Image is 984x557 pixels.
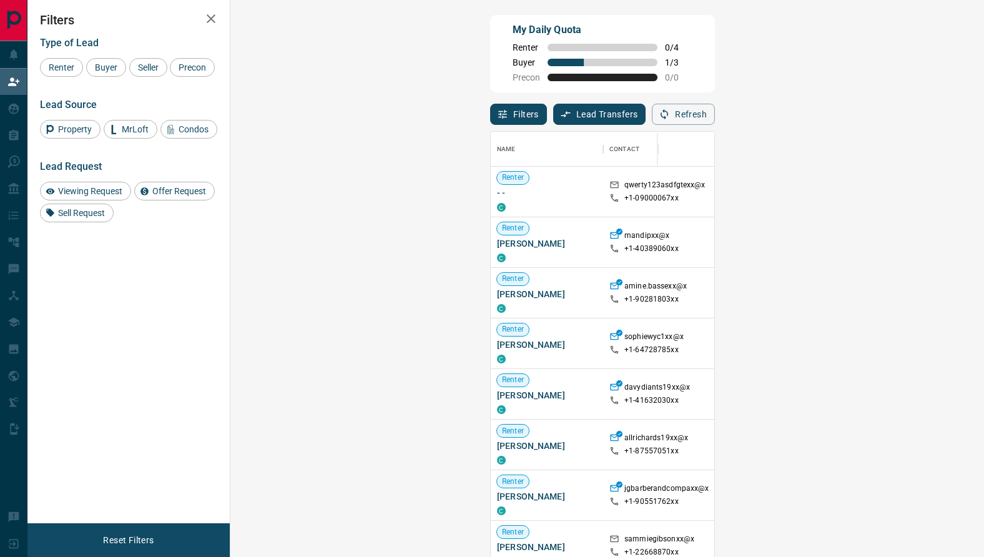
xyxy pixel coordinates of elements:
div: Seller [129,58,167,77]
span: Condos [174,124,213,134]
div: condos.ca [497,355,506,363]
div: Contact [603,132,703,167]
p: sophiewyc1xx@x [624,332,684,345]
p: +1- 87557051xx [624,446,679,456]
div: Viewing Request [40,182,131,200]
span: Renter [513,42,540,52]
span: [PERSON_NAME] [497,338,597,351]
span: Seller [134,62,163,72]
div: condos.ca [497,506,506,515]
div: MrLoft [104,120,157,139]
button: Filters [490,104,547,125]
p: My Daily Quota [513,22,692,37]
span: Lead Request [40,160,102,172]
span: Type of Lead [40,37,99,49]
span: Precon [513,72,540,82]
div: condos.ca [497,405,506,414]
button: Reset Filters [95,530,162,551]
p: +1- 90281803xx [624,294,679,305]
span: Precon [174,62,210,72]
span: 0 / 0 [665,72,692,82]
button: Refresh [652,104,715,125]
div: Name [497,132,516,167]
span: 0 / 4 [665,42,692,52]
span: Renter [497,426,529,436]
p: jgbarberandcompaxx@x [624,483,709,496]
div: Name [491,132,603,167]
p: sammiegibsonxx@x [624,534,694,547]
div: condos.ca [497,254,506,262]
button: Lead Transfers [553,104,646,125]
p: mandipxx@x [624,230,669,244]
div: Renter [40,58,83,77]
p: +1- 90551762xx [624,496,679,507]
p: +1- 09000067xx [624,193,679,204]
div: Precon [170,58,215,77]
div: Contact [609,132,639,167]
span: - - [497,187,597,199]
div: Property [40,120,101,139]
span: 1 / 3 [665,57,692,67]
p: davydiants19xx@x [624,382,690,395]
span: Buyer [513,57,540,67]
div: Buyer [86,58,126,77]
div: Offer Request [134,182,215,200]
span: Renter [497,375,529,385]
span: Offer Request [148,186,210,196]
span: Renter [497,172,529,183]
span: Viewing Request [54,186,127,196]
span: Buyer [91,62,122,72]
span: Sell Request [54,208,109,218]
span: [PERSON_NAME] [497,490,597,503]
div: Condos [160,120,217,139]
span: [PERSON_NAME] [497,288,597,300]
div: condos.ca [497,203,506,212]
span: Renter [497,527,529,538]
span: Renter [497,476,529,487]
span: [PERSON_NAME] [497,237,597,250]
span: Renter [497,324,529,335]
span: Property [54,124,96,134]
span: Renter [44,62,79,72]
span: Renter [497,274,529,284]
p: +1- 40389060xx [624,244,679,254]
span: [PERSON_NAME] [497,440,597,452]
p: +1- 41632030xx [624,395,679,406]
p: amine.bassexx@x [624,281,687,294]
p: +1- 64728785xx [624,345,679,355]
span: Lead Source [40,99,97,111]
h2: Filters [40,12,217,27]
p: qwerty123asdfgtexx@x [624,180,706,193]
div: Sell Request [40,204,114,222]
span: [PERSON_NAME] [497,541,597,553]
span: Renter [497,223,529,234]
div: condos.ca [497,304,506,313]
p: allrichards19xx@x [624,433,688,446]
div: condos.ca [497,456,506,465]
span: MrLoft [117,124,153,134]
span: [PERSON_NAME] [497,389,597,402]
